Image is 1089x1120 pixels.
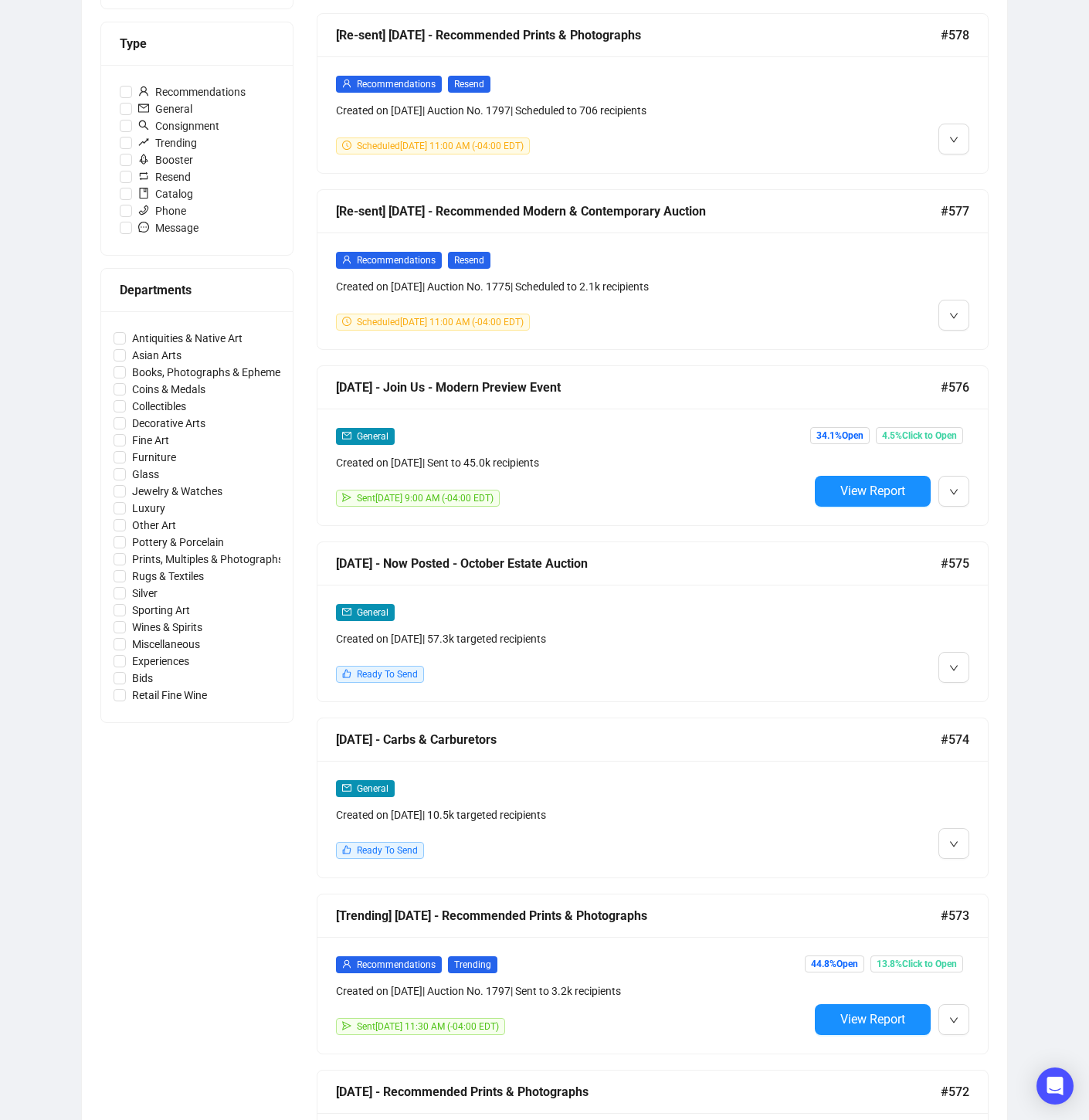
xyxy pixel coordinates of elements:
[949,311,958,321] span: down
[870,955,963,972] span: 13.8% Click to Open
[805,955,864,972] span: 44.8% Open
[132,185,199,202] span: Catalog
[336,378,941,397] div: [DATE] - Join Us - Modern Preview Event
[357,141,524,151] span: Scheduled [DATE] 11:00 AM (-04:00 EDT)
[126,330,249,347] span: Antiquities & Native Art
[336,906,941,925] div: [Trending] [DATE] - Recommended Prints & Photographs
[126,364,297,381] span: Books, Photographs & Ephemera
[342,493,351,502] span: send
[132,83,252,100] span: Recommendations
[126,619,209,636] span: Wines & Spirits
[126,449,182,466] span: Furniture
[342,79,351,88] span: user
[941,378,969,397] span: #576
[448,76,490,93] span: Resend
[949,664,958,673] span: down
[342,317,351,326] span: clock-circle
[317,894,989,1054] a: [Trending] [DATE] - Recommended Prints & Photographs#573userRecommendationsTrendingCreated on [DA...
[336,730,941,749] div: [DATE] - Carbs & Carburetors
[132,100,198,117] span: General
[126,551,290,568] span: Prints, Multiples & Photographs
[342,783,351,792] span: mail
[336,25,941,45] div: [Re-sent] [DATE] - Recommended Prints & Photographs
[941,25,969,45] span: #578
[126,568,210,585] span: Rugs & Textiles
[126,517,182,534] span: Other Art
[138,86,149,97] span: user
[126,585,164,602] span: Silver
[357,845,418,856] span: Ready To Send
[815,1004,931,1035] button: View Report
[138,137,149,148] span: rise
[126,636,206,653] span: Miscellaneous
[317,189,989,350] a: [Re-sent] [DATE] - Recommended Modern & Contemporary Auction#577userRecommendationsResendCreated ...
[941,554,969,573] span: #575
[336,983,809,1000] div: Created on [DATE] | Auction No. 1797 | Sent to 3.2k recipients
[342,845,351,854] span: like
[357,783,388,794] span: General
[336,102,809,119] div: Created on [DATE] | Auction No. 1797 | Scheduled to 706 recipients
[132,117,226,134] span: Consignment
[132,151,199,168] span: Booster
[336,278,809,295] div: Created on [DATE] | Auction No. 1775 | Scheduled to 2.1k recipients
[949,487,958,497] span: down
[138,171,149,182] span: retweet
[126,398,192,415] span: Collectibles
[126,670,159,687] span: Bids
[357,959,436,970] span: Recommendations
[357,431,388,442] span: General
[138,120,149,131] span: search
[317,718,989,878] a: [DATE] - Carbs & Carburetors#574mailGeneralCreated on [DATE]| 10.5k targeted recipientslikeReady ...
[448,252,490,269] span: Resend
[941,202,969,221] span: #577
[342,141,351,150] span: clock-circle
[317,13,989,174] a: [Re-sent] [DATE] - Recommended Prints & Photographs#578userRecommendationsResendCreated on [DATE]...
[126,500,171,517] span: Luxury
[126,483,229,500] span: Jewelry & Watches
[949,135,958,144] span: down
[317,365,989,526] a: [DATE] - Join Us - Modern Preview Event#576mailGeneralCreated on [DATE]| Sent to 45.0k recipients...
[357,255,436,266] span: Recommendations
[336,806,809,823] div: Created on [DATE] | 10.5k targeted recipients
[941,730,969,749] span: #574
[138,205,149,216] span: phone
[336,1082,941,1101] div: [DATE] - Recommended Prints & Photographs
[138,222,149,232] span: message
[132,134,203,151] span: Trending
[342,255,351,264] span: user
[138,154,149,165] span: rocket
[126,381,212,398] span: Coins & Medals
[342,1021,351,1030] span: send
[132,202,192,219] span: Phone
[126,347,188,364] span: Asian Arts
[1036,1067,1074,1105] div: Open Intercom Messenger
[810,427,870,444] span: 34.1% Open
[132,219,205,236] span: Message
[342,669,351,678] span: like
[342,607,351,616] span: mail
[815,476,931,507] button: View Report
[317,541,989,702] a: [DATE] - Now Posted - October Estate Auction#575mailGeneralCreated on [DATE]| 57.3k targeted reci...
[448,956,497,973] span: Trending
[342,959,351,969] span: user
[876,427,963,444] span: 4.5% Click to Open
[336,630,809,647] div: Created on [DATE] | 57.3k targeted recipients
[138,103,149,114] span: mail
[357,669,418,680] span: Ready To Send
[120,280,274,300] div: Departments
[357,607,388,618] span: General
[357,493,494,504] span: Sent [DATE] 9:00 AM (-04:00 EDT)
[126,432,175,449] span: Fine Art
[949,1016,958,1025] span: down
[126,534,230,551] span: Pottery & Porcelain
[132,168,197,185] span: Resend
[126,653,195,670] span: Experiences
[336,202,941,221] div: [Re-sent] [DATE] - Recommended Modern & Contemporary Auction
[336,454,809,471] div: Created on [DATE] | Sent to 45.0k recipients
[126,602,196,619] span: Sporting Art
[342,431,351,440] span: mail
[840,1012,905,1027] span: View Report
[941,906,969,925] span: #573
[949,840,958,849] span: down
[138,188,149,199] span: book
